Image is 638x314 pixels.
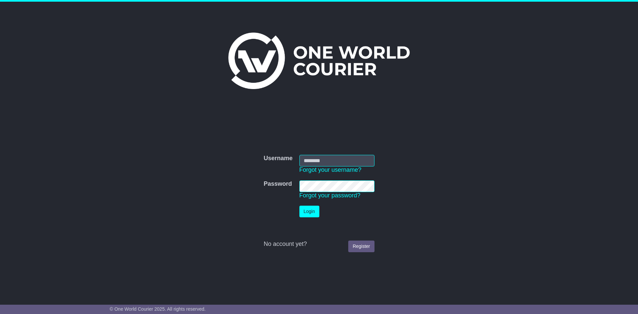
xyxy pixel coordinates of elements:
div: No account yet? [264,241,374,248]
span: © One World Courier 2025. All rights reserved. [110,306,206,312]
button: Login [299,206,319,217]
label: Password [264,180,292,188]
label: Username [264,155,292,162]
img: One World [228,33,410,89]
a: Forgot your username? [299,166,362,173]
a: Forgot your password? [299,192,361,199]
a: Register [348,241,374,252]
